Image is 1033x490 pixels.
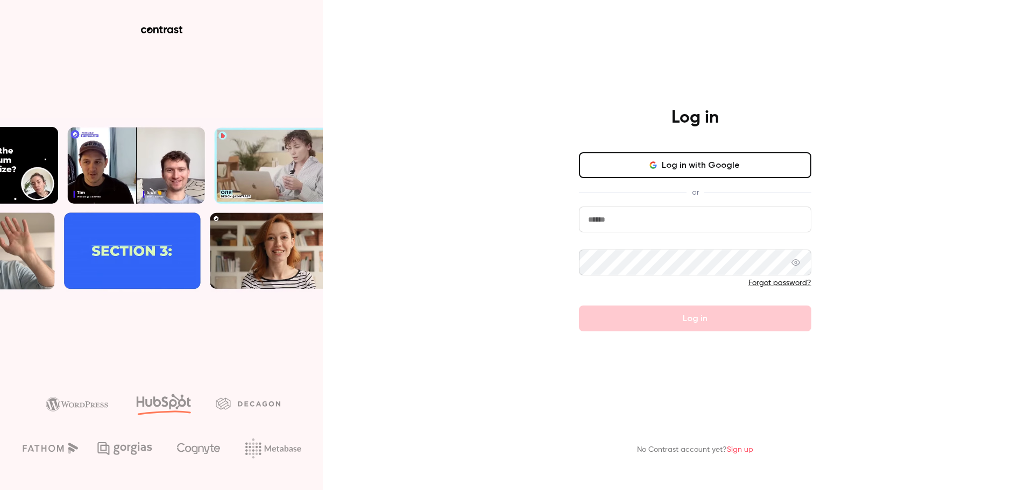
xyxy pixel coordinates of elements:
[687,187,704,198] span: or
[727,446,753,453] a: Sign up
[216,397,280,409] img: decagon
[671,107,719,129] h4: Log in
[748,279,811,287] a: Forgot password?
[637,444,753,456] p: No Contrast account yet?
[579,152,811,178] button: Log in with Google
